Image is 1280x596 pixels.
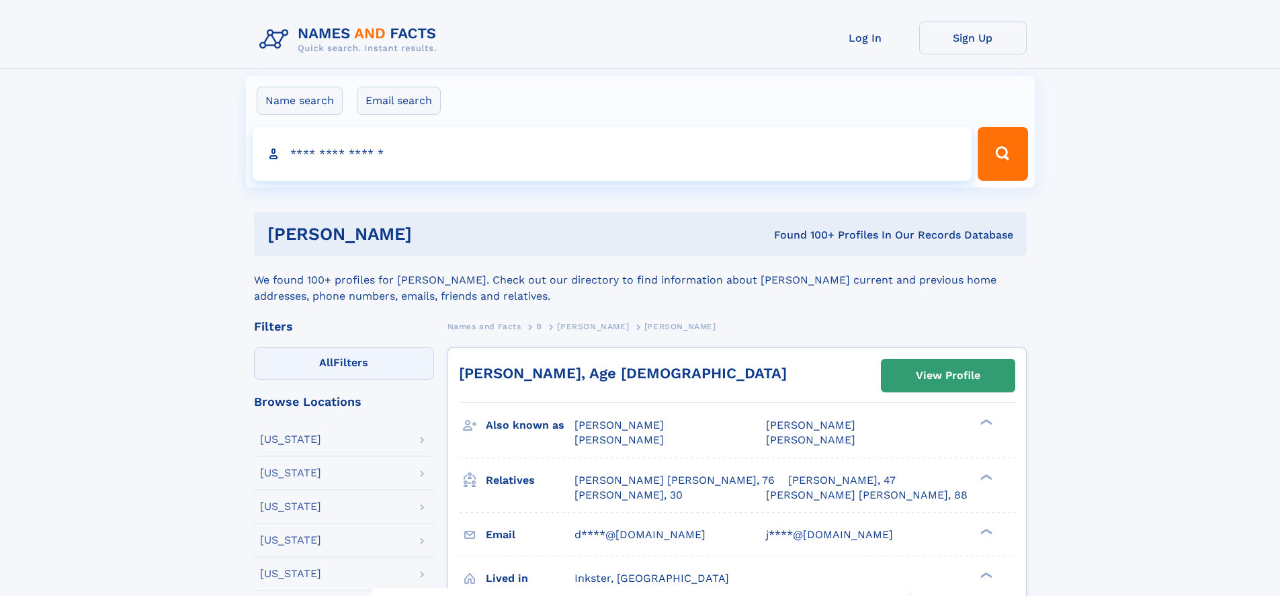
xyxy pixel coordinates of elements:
[260,468,321,478] div: [US_STATE]
[319,356,333,369] span: All
[357,87,441,115] label: Email search
[267,226,593,243] h1: [PERSON_NAME]
[644,322,716,331] span: [PERSON_NAME]
[882,359,1015,392] a: View Profile
[486,414,574,437] h3: Also known as
[254,22,447,58] img: Logo Names and Facts
[536,318,542,335] a: B
[260,434,321,445] div: [US_STATE]
[574,433,664,446] span: [PERSON_NAME]
[977,570,993,579] div: ❯
[574,419,664,431] span: [PERSON_NAME]
[574,488,683,503] a: [PERSON_NAME], 30
[574,572,729,585] span: Inkster, [GEOGRAPHIC_DATA]
[593,228,1013,243] div: Found 100+ Profiles In Our Records Database
[486,469,574,492] h3: Relatives
[919,22,1027,54] a: Sign Up
[574,473,775,488] a: [PERSON_NAME] [PERSON_NAME], 76
[459,365,787,382] a: [PERSON_NAME], Age [DEMOGRAPHIC_DATA]
[260,501,321,512] div: [US_STATE]
[557,318,629,335] a: [PERSON_NAME]
[486,567,574,590] h3: Lived in
[254,347,434,380] label: Filters
[253,127,972,181] input: search input
[978,127,1027,181] button: Search Button
[977,418,993,427] div: ❯
[788,473,896,488] a: [PERSON_NAME], 47
[260,568,321,579] div: [US_STATE]
[977,527,993,536] div: ❯
[260,535,321,546] div: [US_STATE]
[812,22,919,54] a: Log In
[977,472,993,481] div: ❯
[557,322,629,331] span: [PERSON_NAME]
[916,360,980,391] div: View Profile
[766,419,855,431] span: [PERSON_NAME]
[257,87,343,115] label: Name search
[254,256,1027,304] div: We found 100+ profiles for [PERSON_NAME]. Check out our directory to find information about [PERS...
[254,396,434,408] div: Browse Locations
[536,322,542,331] span: B
[254,321,434,333] div: Filters
[447,318,521,335] a: Names and Facts
[766,488,968,503] a: [PERSON_NAME] [PERSON_NAME], 88
[486,523,574,546] h3: Email
[766,433,855,446] span: [PERSON_NAME]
